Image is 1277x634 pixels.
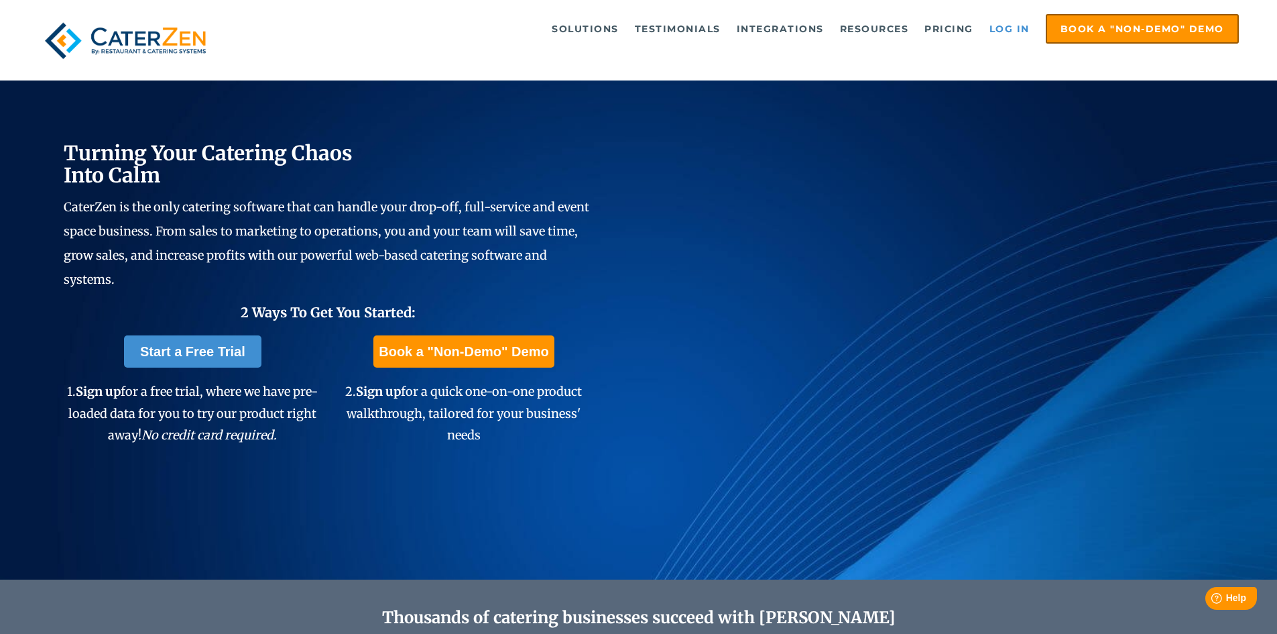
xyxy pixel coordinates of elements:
a: Resources [833,15,916,42]
a: Log in [983,15,1036,42]
a: Testimonials [628,15,727,42]
span: CaterZen is the only catering software that can handle your drop-off, full-service and event spac... [64,199,589,287]
a: Solutions [545,15,625,42]
a: Start a Free Trial [124,335,261,368]
span: Sign up [356,384,401,399]
em: No credit card required. [141,427,277,443]
div: Navigation Menu [243,14,1239,44]
span: 2 Ways To Get You Started: [241,304,416,321]
span: 1. for a free trial, where we have pre-loaded data for you to try our product right away! [67,384,318,443]
span: Sign up [76,384,121,399]
h2: Thousands of catering businesses succeed with [PERSON_NAME] [128,609,1150,628]
img: caterzen [38,14,212,67]
a: Pricing [918,15,980,42]
span: 2. for a quick one-on-one product walkthrough, tailored for your business' needs [345,384,582,443]
a: Integrations [730,15,831,42]
a: Book a "Non-Demo" Demo [1046,14,1239,44]
iframe: Help widget launcher [1158,582,1262,619]
a: Book a "Non-Demo" Demo [373,335,554,368]
span: Turning Your Catering Chaos Into Calm [64,140,353,188]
